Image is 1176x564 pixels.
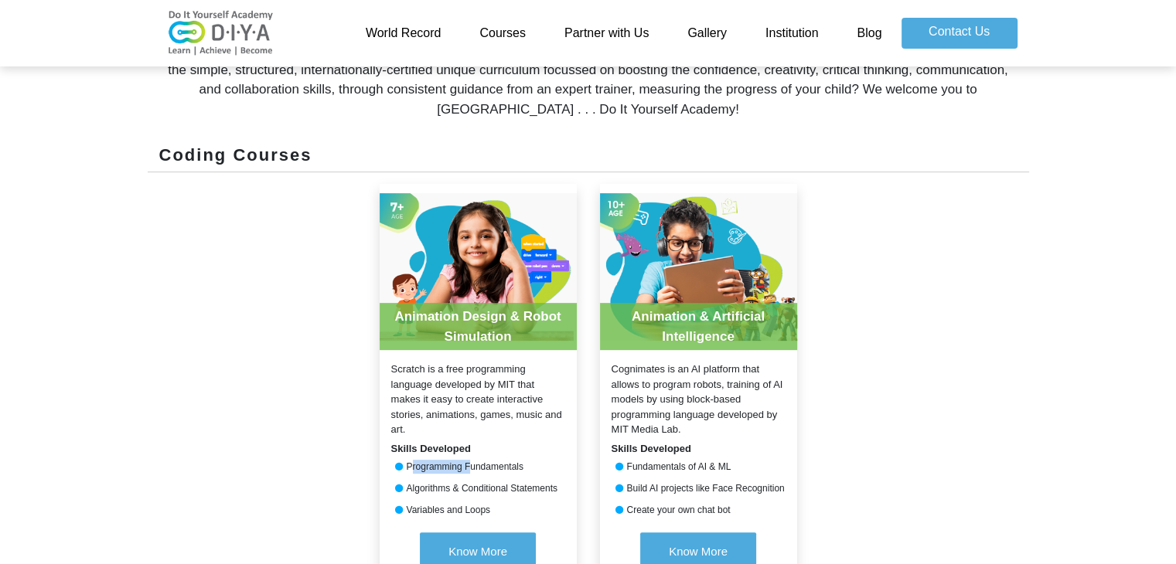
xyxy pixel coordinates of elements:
[600,503,797,517] div: Create your own chat bot
[380,184,577,350] img: product-20210729100920.jpg
[159,10,283,56] img: logo-v2.png
[600,362,797,437] div: Cognimates is an AI platform that allows to program robots, training of AI models by using block-...
[746,18,837,49] a: Institution
[668,18,746,49] a: Gallery
[600,460,797,474] div: Fundamentals of AI & ML
[600,481,797,495] div: Build AI projects like Face Recognition
[545,18,668,49] a: Partner with Us
[380,303,577,350] div: Animation Design & Robot Simulation
[669,545,728,558] span: Know More
[600,184,797,350] img: product-20210729102311.jpg
[346,18,461,49] a: World Record
[460,18,545,49] a: Courses
[380,441,577,457] div: Skills Developed
[159,40,1017,119] div: Google has said that coding is one of the top 5 essential life skills of the 21st century? Do you...
[380,481,577,495] div: Algorithms & Conditional Statements
[837,18,901,49] a: Blog
[600,303,797,350] div: Animation & Artificial Intelligence
[448,545,507,558] span: Know More
[148,142,1029,172] div: Coding Courses
[380,503,577,517] div: Variables and Loops
[600,441,797,457] div: Skills Developed
[902,18,1017,49] a: Contact Us
[380,362,577,437] div: Scratch is a free programming language developed by MIT that makes it easy to create interactive ...
[380,460,577,474] div: Programming Fundamentals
